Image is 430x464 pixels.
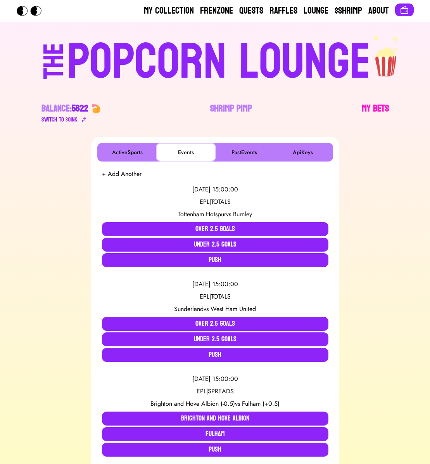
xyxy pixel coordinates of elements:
[400,5,409,15] img: Connect wallet
[41,115,78,124] div: Switch to $ OINK
[102,253,328,267] button: Push
[335,5,362,17] a: $Shrimp
[233,210,252,219] span: Burnley
[40,43,67,95] div: THE
[41,103,88,115] div: Balance:
[211,304,256,313] span: West Ham United
[99,144,156,160] button: ActiveSports
[200,5,233,17] a: Frenzone
[239,5,263,17] a: Quests
[178,210,226,219] span: Tottenham Hotspur
[102,443,328,457] button: Push
[102,238,328,252] button: Under 2.5 Goals
[9,34,421,87] a: THEPOPCORN LOUNGEpopcorn
[362,103,389,124] a: My Bets
[102,348,328,362] button: Push
[368,5,389,17] a: About
[17,6,48,16] img: Popcorn
[150,399,235,408] span: Brighton and Hove Albion (-0.5)
[216,144,273,160] button: PastEvents
[92,104,101,113] img: 🍤
[102,292,328,301] div: EPL | TOTALS
[242,399,280,408] span: Fulham (+0.5)
[102,304,328,314] div: vs
[304,5,328,17] a: Lounge
[72,100,88,117] span: 5622
[174,304,204,313] span: Sunderland
[269,5,297,17] a: Raffles
[102,185,328,194] div: [DATE] 15:00:00
[102,210,328,219] div: vs
[67,37,371,87] div: POPCORN LOUNGE
[157,144,214,160] button: Events
[371,34,402,78] img: popcorn
[102,332,328,346] button: Under 2.5 Goals
[102,317,328,331] button: Over 2.5 Goals
[144,5,194,17] a: My Collection
[210,103,252,124] a: Shrimp Pimp
[102,387,328,396] div: EPL | SPREADS
[102,374,328,384] div: [DATE] 15:00:00
[102,412,328,426] button: Brighton and Hove Albion
[102,399,328,408] div: vs
[102,280,328,289] div: [DATE] 15:00:00
[102,197,328,207] div: EPL | TOTALS
[102,169,142,179] button: + Add Another
[102,222,328,236] button: Over 2.5 Goals
[102,427,328,441] button: Fulham
[275,144,332,160] button: ApiKeys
